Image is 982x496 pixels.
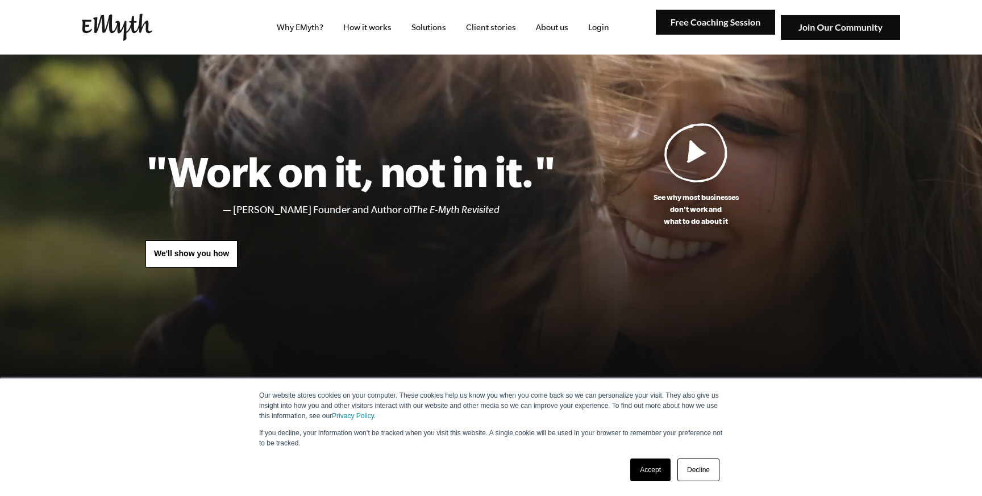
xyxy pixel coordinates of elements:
[781,15,900,40] img: Join Our Community
[656,10,775,35] img: Free Coaching Session
[259,428,723,448] p: If you decline, your information won’t be tracked when you visit this website. A single cookie wi...
[555,123,837,227] a: See why most businessesdon't work andwhat to do about it
[677,459,719,481] a: Decline
[82,14,152,41] img: EMyth
[332,412,374,420] a: Privacy Policy
[233,202,555,218] li: [PERSON_NAME] Founder and Author of
[145,240,238,268] a: We'll show you how
[630,459,671,481] a: Accept
[145,146,555,196] h1: "Work on it, not in it."
[412,204,500,215] i: The E-Myth Revisited
[664,123,728,182] img: Play Video
[555,191,837,227] p: See why most businesses don't work and what to do about it
[154,249,229,258] span: We'll show you how
[259,390,723,421] p: Our website stores cookies on your computer. These cookies help us know you when you come back so...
